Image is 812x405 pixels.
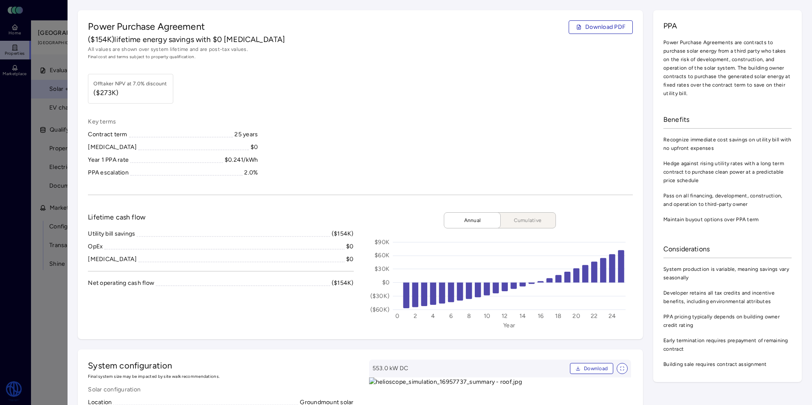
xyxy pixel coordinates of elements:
[346,242,354,251] div: $0
[375,252,389,259] text: $60K
[332,278,354,288] div: ($154K)
[382,279,389,286] text: $0
[88,20,205,34] span: Power Purchase Agreement
[332,229,354,239] div: ($154K)
[88,255,137,264] div: [MEDICAL_DATA]
[375,239,389,246] text: $90K
[584,364,608,373] span: Download
[663,312,792,329] span: PPA pricing typically depends on building owner credit rating
[585,22,626,32] span: Download PDF
[375,265,389,273] text: $30K
[569,20,633,34] button: Download PDF
[93,88,167,98] span: ($273K)
[570,363,613,374] button: Download PDF
[88,34,285,45] span: ($154K) lifetime energy savings with $0 [MEDICAL_DATA]
[451,216,493,225] span: Annual
[663,111,792,129] div: Benefits
[88,143,137,152] div: [MEDICAL_DATA]
[663,159,792,185] span: Hedge against rising utility rates with a long term contract to purchase clean power at a predict...
[88,229,135,239] div: Utility bill savings
[663,20,792,31] span: PPA
[88,168,129,177] div: PPA escalation
[617,363,628,374] button: View full size image
[88,360,353,371] h2: System configuration
[431,312,435,320] text: 4
[225,155,258,165] div: $0.241/kWh
[506,216,549,225] span: Cumulative
[663,265,792,282] span: System production is variable, meaning savings vary seasonally
[502,312,508,320] text: 12
[503,322,515,329] text: Year
[234,130,258,139] div: 25 years
[372,364,567,373] span: 553.0 kW DC
[88,45,633,53] span: All values are shown over system lifetime and are post-tax values.
[663,289,792,306] span: Developer retains all tax credits and incentive benefits, including environmental attributes
[88,242,103,251] div: OpEx
[88,117,258,127] span: Key terms
[663,336,792,353] span: Early termination requires prepayment of remaining contract
[537,312,544,320] text: 16
[88,53,633,60] span: Final cost and terms subject to property qualification.
[88,212,146,222] span: Lifetime cash flow
[608,312,616,320] text: 24
[413,312,417,320] text: 2
[483,312,490,320] text: 10
[449,312,453,320] text: 6
[88,373,353,380] span: Final system size may be impacted by site walk recommendations.
[663,215,792,224] span: Maintain buyout options over PPA term
[370,292,389,300] text: ($30K)
[591,312,598,320] text: 22
[663,38,792,98] span: Power Purchase Agreements are contracts to purchase solar energy from a third party who takes on ...
[519,312,526,320] text: 14
[93,79,167,88] div: Offtaker NPV at 7.0% discount
[346,255,354,264] div: $0
[663,135,792,152] span: Recognize immediate cost savings on utility bill with no upfront expenses
[88,130,127,139] div: Contract term
[370,306,389,313] text: ($60K)
[572,312,580,320] text: 20
[467,312,471,320] text: 8
[88,278,154,288] div: Net operating cash flow
[395,312,399,320] text: 0
[555,312,562,320] text: 18
[251,143,258,152] div: $0
[244,168,258,177] div: 2.0%
[663,241,792,258] div: Considerations
[663,360,792,368] span: Building sale requires contract assignment
[663,191,792,208] span: Pass on all financing, development, construction, and operation to third-party owner
[88,385,353,394] span: Solar configuration
[88,155,129,165] div: Year 1 PPA rate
